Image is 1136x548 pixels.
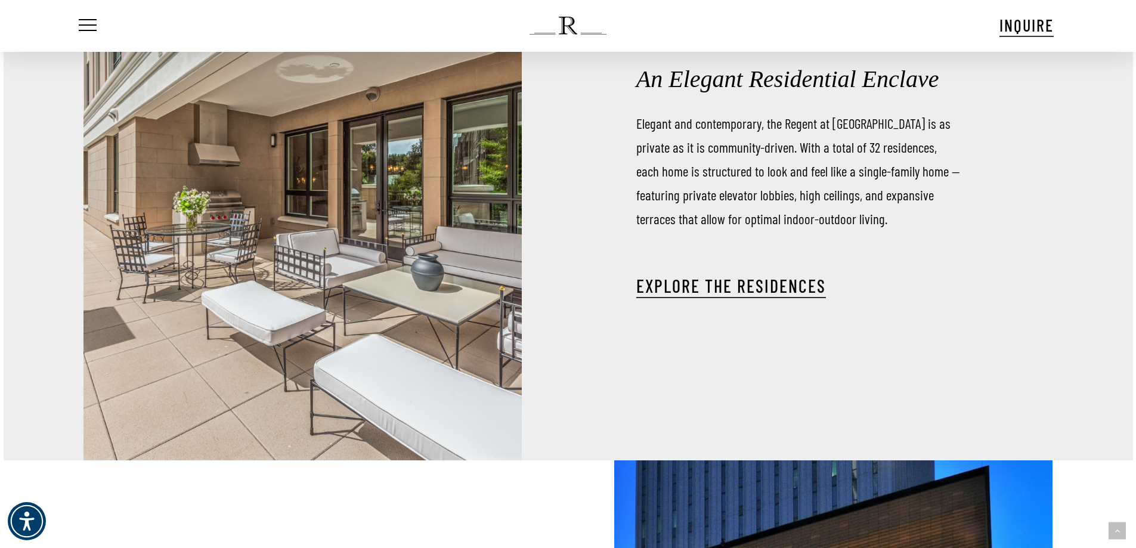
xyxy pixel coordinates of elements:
[1109,522,1126,540] a: Back to top
[8,502,46,540] div: Accessibility Menu
[530,17,606,35] img: The Regent
[999,14,1054,37] a: INQUIRE
[76,20,97,32] a: Navigation Menu
[999,15,1054,35] span: INQUIRE
[636,275,826,296] a: EXPLORE THE RESIDENCES
[636,61,962,97] h2: An Elegant Residential Enclave
[636,112,962,231] p: Elegant and contemporary, the Regent at [GEOGRAPHIC_DATA] is as private as it is community-driven...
